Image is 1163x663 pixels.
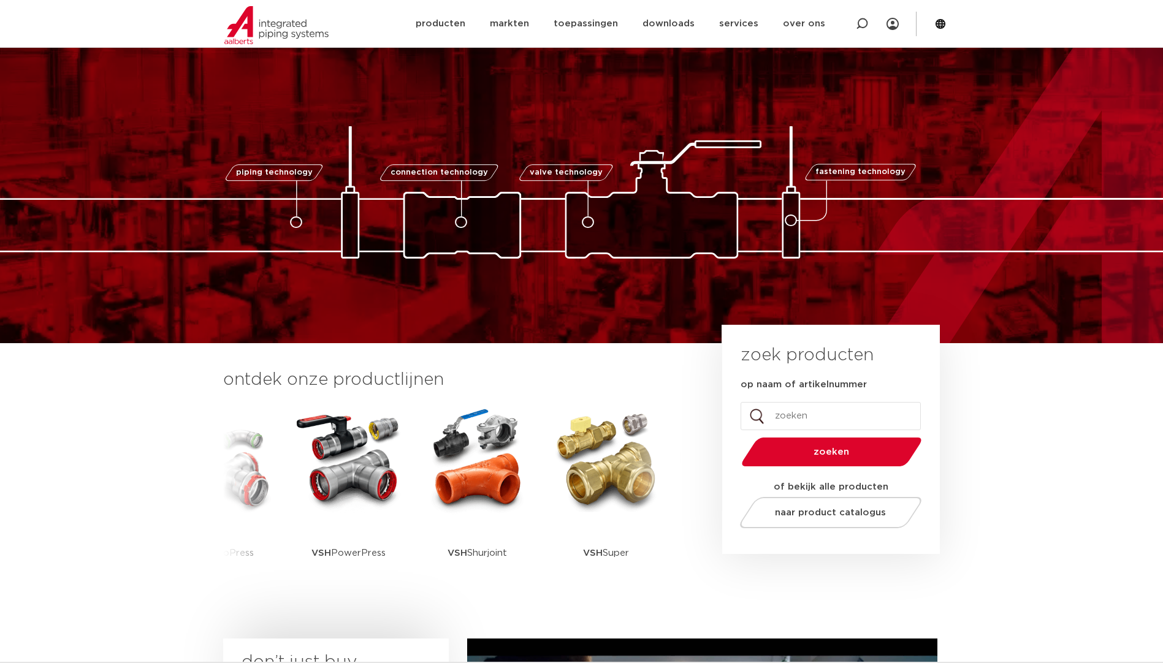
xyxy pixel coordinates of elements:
p: Shurjoint [448,515,507,591]
p: PowerPress [311,515,386,591]
span: fastening technology [815,169,906,176]
p: Super [583,515,629,591]
label: op naam of artikelnummer [741,379,867,391]
a: VSHPowerPress [294,404,404,591]
span: valve technology [530,169,603,176]
strong: VSH [583,548,603,558]
strong: VSH [311,548,331,558]
a: naar product catalogus [736,497,925,528]
span: zoeken [773,447,890,457]
a: VSHShurjoint [422,404,533,591]
span: piping technology [236,169,313,176]
strong: VSH [448,548,467,558]
h3: ontdek onze productlijnen [223,368,681,392]
h3: zoek producten [741,343,874,368]
strong: of bekijk alle producten [774,482,888,491]
input: zoeken [741,402,921,430]
a: VSHSuper [551,404,662,591]
button: zoeken [736,436,926,468]
span: connection technology [390,169,487,176]
span: naar product catalogus [775,508,886,517]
